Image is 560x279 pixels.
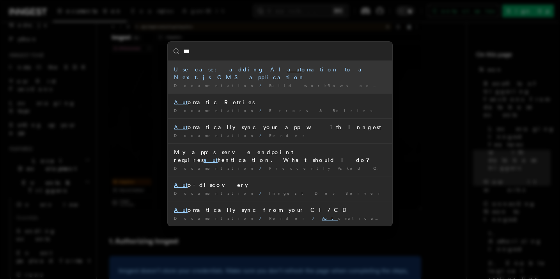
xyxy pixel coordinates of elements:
[259,83,266,88] span: /
[269,133,309,138] span: Render
[174,133,256,138] span: Documentation
[174,108,256,113] span: Documentation
[312,216,319,220] span: /
[204,157,218,163] mark: aut
[174,83,256,88] span: Documentation
[259,133,266,138] span: /
[259,166,266,171] span: /
[174,216,256,220] span: Documentation
[174,181,386,189] div: o-discovery
[269,216,309,220] span: Render
[259,191,266,195] span: /
[174,98,386,106] div: omatic Retries
[322,216,338,220] mark: Aut
[174,148,386,164] div: My app's serve endpoint requires hentication. What should I do?
[174,207,188,213] mark: Aut
[269,191,385,195] span: Inngest Dev Server
[174,66,386,81] div: Use case: adding AI omation to a Next.js CMS application
[174,124,188,130] mark: Aut
[174,123,386,131] div: omatically sync your app with Inngest
[174,166,256,171] span: Documentation
[287,66,301,73] mark: aut
[174,182,188,188] mark: Aut
[174,191,256,195] span: Documentation
[269,166,466,171] span: Frequently Asked Questions (FAQs)
[259,108,266,113] span: /
[269,108,377,113] span: Errors & Retries
[174,99,188,105] mark: Aut
[322,216,540,220] span: omatically sync your app with Inngest
[174,206,386,214] div: omatically sync from your CI/CD
[269,83,515,88] span: Build workflows configurable by your users
[259,216,266,220] span: /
